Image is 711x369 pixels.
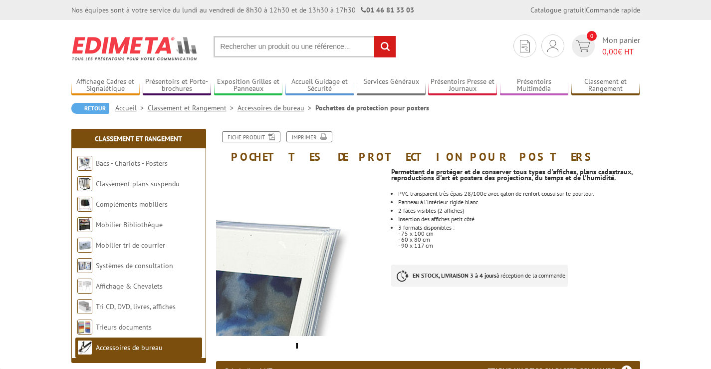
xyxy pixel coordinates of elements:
a: Accessoires de bureau [237,103,315,112]
a: devis rapide 0 Mon panier 0,00€ HT [569,34,640,57]
a: Présentoirs et Porte-brochures [143,77,212,94]
a: Mobilier tri de courrier [96,241,165,250]
img: Trieurs documents [77,320,92,335]
a: Fiche produit [222,131,280,142]
a: Services Généraux [357,77,426,94]
div: - 75 x 100 cm [398,231,640,237]
img: devis rapide [520,40,530,52]
a: Accessoires de bureau [96,343,163,352]
img: Bacs - Chariots - Posters [77,156,92,171]
div: - 90 x 117 cm [398,243,640,249]
img: devis rapide [547,40,558,52]
a: Mobilier Bibliothèque [96,220,163,229]
div: | [530,5,640,15]
a: Accueil [115,103,148,112]
a: Imprimer [286,131,332,142]
span: 0 [587,31,597,41]
img: Systèmes de consultation [77,258,92,273]
a: Exposition Grilles et Panneaux [214,77,283,94]
span: 0,00 [602,46,618,56]
strong: 01 46 81 33 03 [361,5,414,14]
a: Présentoirs Multimédia [500,77,569,94]
img: Mobilier tri de courrier [77,238,92,253]
a: Affichage Cadres et Signalétique [71,77,140,94]
a: Tri CD, DVD, livres, affiches [96,302,176,311]
a: Retour [71,103,109,114]
li: PVC transparent très épais 28/100e avec galon de renfort cousu sur le pourtour. [398,191,640,197]
a: Classement et Rangement [148,103,237,112]
div: Nos équipes sont à votre service du lundi au vendredi de 8h30 à 12h30 et de 13h30 à 17h30 [71,5,414,15]
img: Affichage & Chevalets [77,279,92,294]
li: Panneau à l’intérieur rigide blanc. [398,199,640,205]
input: rechercher [374,36,396,57]
a: Classement et Rangement [571,77,640,94]
img: devis rapide [576,40,590,52]
img: Compléments mobiliers [77,197,92,212]
a: Classement et Rangement [95,134,182,143]
span: Mon panier [602,34,640,57]
strong: Permettent de protéger et de conserver tous types d'affiches, plans cadastraux, reproductions d'a... [391,167,633,182]
a: Classement plans suspendu [96,179,180,188]
a: Présentoirs Presse et Journaux [428,77,497,94]
div: 3 formats disponibles : [398,225,640,231]
a: Systèmes de consultation [96,261,173,270]
img: Mobilier Bibliothèque [77,217,92,232]
p: à réception de la commande [391,265,568,287]
a: Affichage & Chevalets [96,282,163,291]
span: € HT [602,46,640,57]
a: Trieurs documents [96,323,152,332]
li: Pochettes de protection pour posters [315,103,429,113]
li: Insertion des affiches petit côté [398,216,640,222]
div: - 60 x 80 cm [398,237,640,243]
img: Edimeta [71,30,199,67]
img: pp7510_pochettes_de_protection_pour_posters_75x100cm.jpg [216,168,384,336]
strong: EN STOCK, LIVRAISON 3 à 4 jours [413,272,496,279]
img: Accessoires de bureau [77,340,92,355]
img: Tri CD, DVD, livres, affiches [77,299,92,314]
a: Catalogue gratuit [530,5,584,14]
img: Classement plans suspendu [77,176,92,191]
a: Compléments mobiliers [96,200,168,209]
a: Accueil Guidage et Sécurité [285,77,354,94]
p: 2 faces visibles (2 affiches) [398,208,640,214]
a: Bacs - Chariots - Posters [96,159,168,168]
input: Rechercher un produit ou une référence... [214,36,396,57]
a: Commande rapide [586,5,640,14]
